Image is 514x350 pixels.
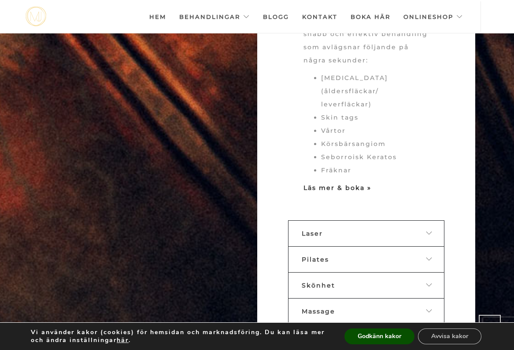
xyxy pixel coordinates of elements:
button: Godkänn kakor [344,328,414,344]
img: mjstudio [26,7,46,26]
li: Vårtor [321,124,429,137]
a: Boka här [351,1,390,32]
li: Skin tags [321,111,429,124]
button: här [117,336,129,344]
span: Massage [302,307,335,315]
a: Hem [149,1,166,32]
li: Körsbärsangiom [321,137,429,150]
a: Kontakt [302,1,337,32]
a: Behandlingar [179,1,250,32]
li: [MEDICAL_DATA] (åldersfläckar/ leverfläckar) [321,71,429,111]
span: Laser [302,230,323,237]
li: Seborroisk Keratos [321,150,429,164]
a: Onlineshop [403,1,463,32]
a: Läs mer & boka » [303,184,371,192]
a: Skönhet [288,272,444,299]
a: Laser [288,220,444,247]
button: Avvisa kakor [418,328,481,344]
a: Massage [288,298,444,324]
a: Pilates [288,246,444,273]
span: Pilates [302,255,329,263]
p: FreezPen fryser bort den oönskade hudförändringen. En snabb och effektiv behandling som avlägsnar... [303,1,429,67]
a: mjstudio mjstudio mjstudio [26,7,46,26]
li: Fräknar [321,164,429,177]
a: Blogg [263,1,289,32]
span: Skönhet [302,281,335,289]
p: Vi använder kakor (cookies) för hemsidan och marknadsföring. Du kan läsa mer och ändra inställnin... [31,328,327,344]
